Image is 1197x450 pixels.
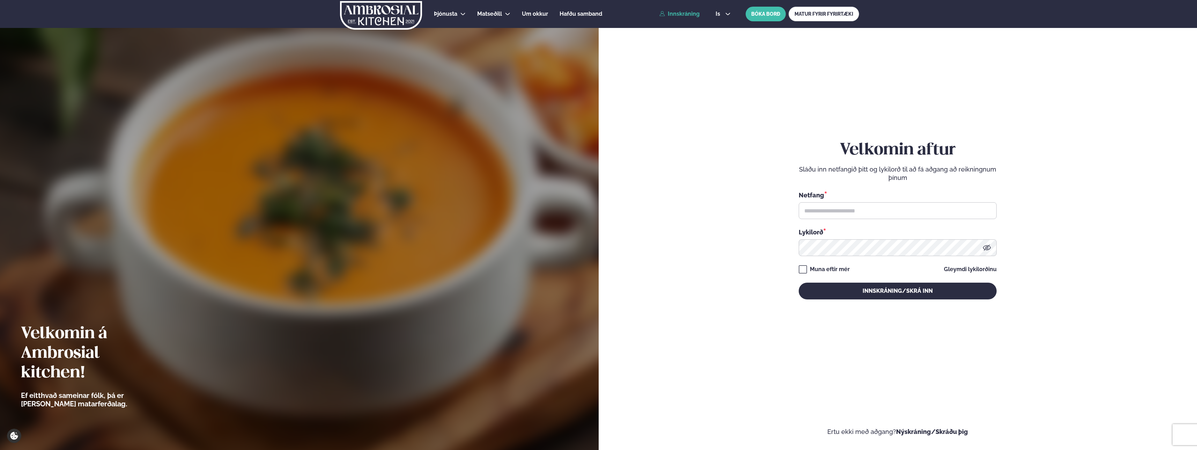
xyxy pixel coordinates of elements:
a: Hafðu samband [560,10,602,18]
h2: Velkomin aftur [799,140,997,160]
img: logo [339,1,423,30]
span: Matseðill [477,10,502,17]
a: Þjónusta [434,10,457,18]
div: Lykilorð [799,227,997,237]
a: Gleymdi lykilorðinu [944,267,997,272]
a: Matseðill [477,10,502,18]
span: Um okkur [522,10,548,17]
h2: Velkomin á Ambrosial kitchen! [21,324,166,383]
p: Sláðu inn netfangið þitt og lykilorð til að fá aðgang að reikningnum þínum [799,165,997,182]
button: Innskráning/Skrá inn [799,283,997,299]
span: is [716,11,722,17]
a: Innskráning [659,11,700,17]
button: BÓKA BORÐ [746,7,786,21]
div: Netfang [799,190,997,199]
a: Um okkur [522,10,548,18]
span: Þjónusta [434,10,457,17]
button: is [710,11,736,17]
a: Nýskráning/Skráðu þig [896,428,968,435]
p: Ef eitthvað sameinar fólk, þá er [PERSON_NAME] matarferðalag. [21,391,166,408]
a: MATUR FYRIR FYRIRTÆKI [789,7,859,21]
span: Hafðu samband [560,10,602,17]
a: Cookie settings [7,429,21,443]
p: Ertu ekki með aðgang? [620,428,1176,436]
